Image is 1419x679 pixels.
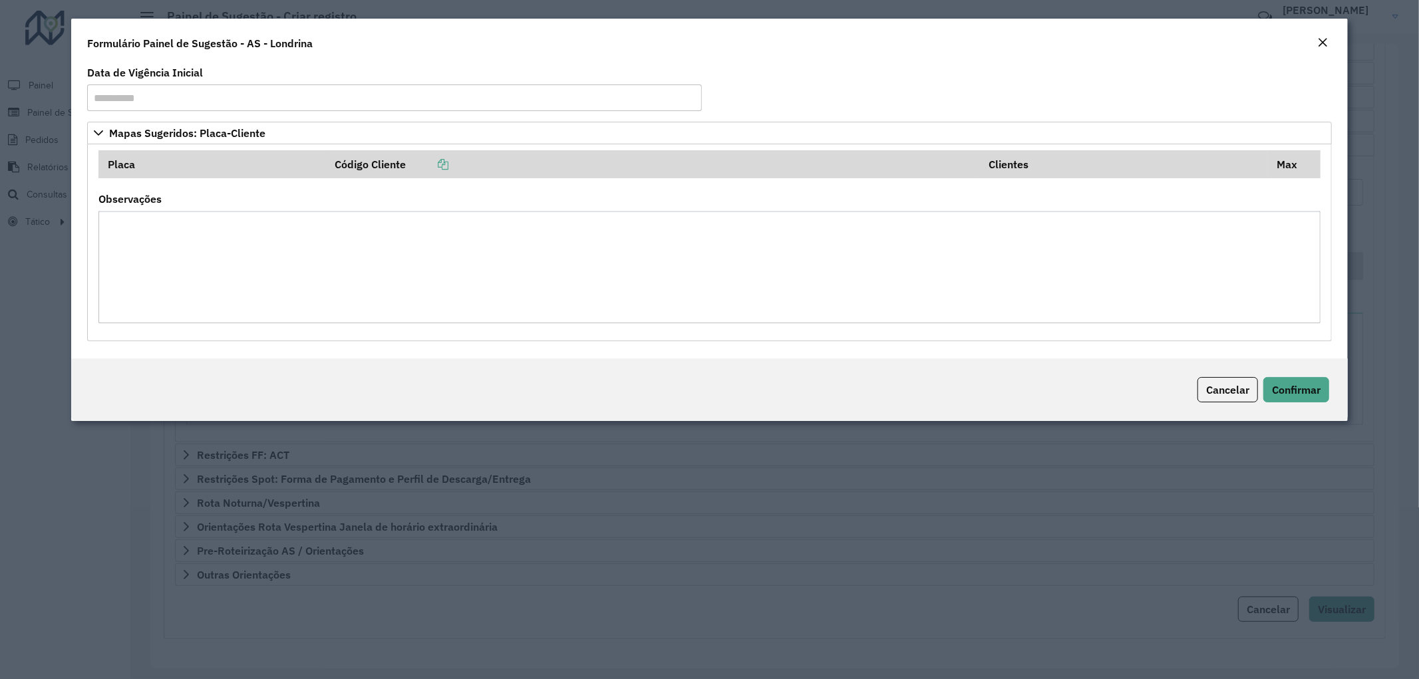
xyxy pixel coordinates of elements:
span: Mapas Sugeridos: Placa-Cliente [109,128,265,138]
label: Data de Vigência Inicial [87,65,203,80]
h4: Formulário Painel de Sugestão - AS - Londrina [87,35,313,51]
label: Observações [98,191,162,207]
th: Clientes [979,150,1267,178]
th: Código Cliente [326,150,980,178]
span: Cancelar [1206,383,1249,396]
button: Confirmar [1263,377,1329,402]
button: Cancelar [1197,377,1258,402]
th: Placa [98,150,325,178]
span: Confirmar [1272,383,1321,396]
button: Close [1313,35,1332,52]
a: Mapas Sugeridos: Placa-Cliente [87,122,1333,144]
th: Max [1267,150,1321,178]
em: Fechar [1317,37,1328,48]
div: Mapas Sugeridos: Placa-Cliente [87,144,1333,341]
a: Copiar [406,158,448,171]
